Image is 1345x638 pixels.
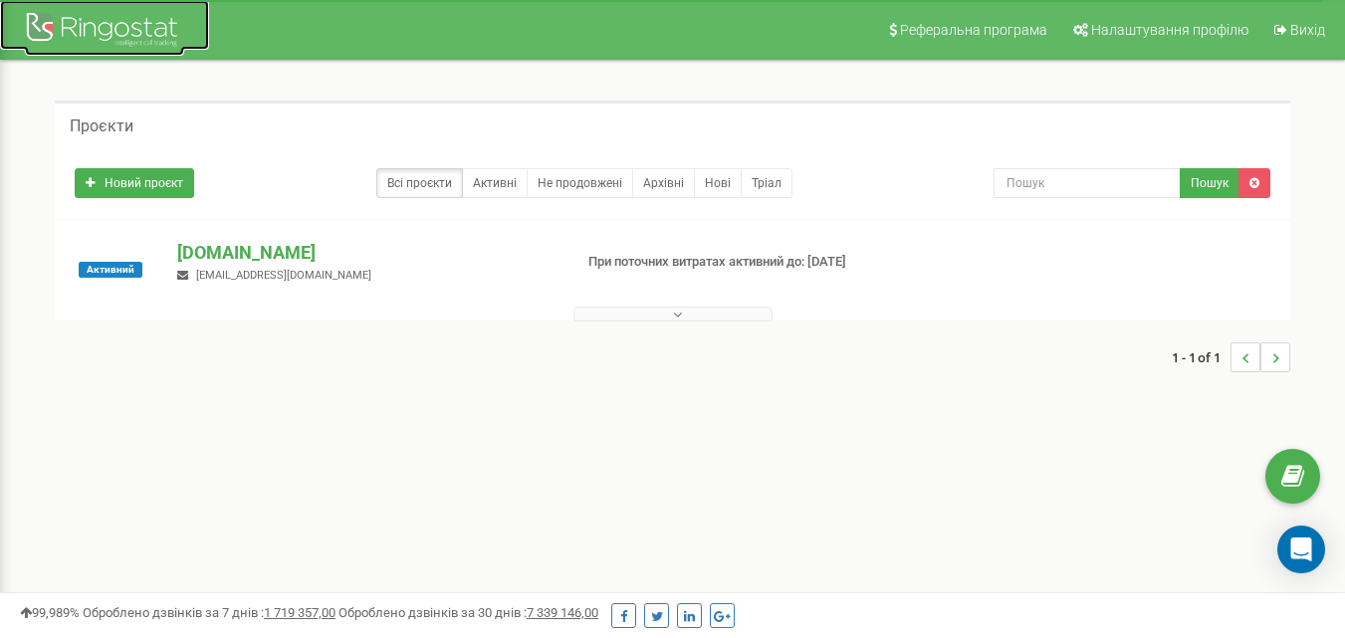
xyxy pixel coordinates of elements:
div: Open Intercom Messenger [1277,526,1325,573]
h5: Проєкти [70,117,133,135]
p: [DOMAIN_NAME] [177,240,556,266]
span: 99,989% [20,605,80,620]
a: Архівні [632,168,695,198]
a: Активні [462,168,528,198]
span: Налаштування профілю [1091,22,1248,38]
a: Не продовжені [527,168,633,198]
input: Пошук [994,168,1181,198]
a: Тріал [741,168,792,198]
u: 1 719 357,00 [264,605,336,620]
u: 7 339 146,00 [527,605,598,620]
span: 1 - 1 of 1 [1172,342,1231,372]
button: Пошук [1180,168,1239,198]
a: Всі проєкти [376,168,463,198]
nav: ... [1172,322,1290,392]
span: Оброблено дзвінків за 30 днів : [338,605,598,620]
p: При поточних витратах активний до: [DATE] [588,253,865,272]
span: Оброблено дзвінків за 7 днів : [83,605,336,620]
a: Нові [694,168,742,198]
span: Вихід [1290,22,1325,38]
span: Активний [79,262,142,278]
span: Реферальна програма [900,22,1047,38]
span: [EMAIL_ADDRESS][DOMAIN_NAME] [196,269,371,282]
a: Новий проєкт [75,168,194,198]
